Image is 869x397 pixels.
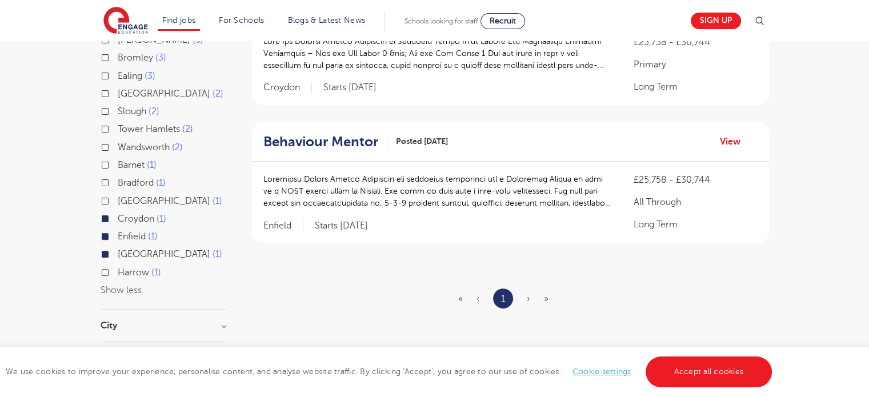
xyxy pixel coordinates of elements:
span: Schools looking for staff [405,17,478,25]
img: Engage Education [103,7,148,35]
h3: City [101,321,226,330]
span: 3 [145,71,155,81]
p: All Through [634,195,757,209]
button: Show less [101,285,142,295]
a: Blogs & Latest News [288,16,366,25]
a: For Schools [219,16,264,25]
a: Behaviour Mentor [263,134,387,150]
span: 3 [155,53,166,63]
span: Wandsworth [118,142,170,153]
span: Enfield [263,220,303,232]
input: Bradford 1 [118,178,125,185]
span: Ealing [118,71,142,81]
h2: Behaviour Mentor [263,134,378,150]
input: [GEOGRAPHIC_DATA] 1 [118,249,125,256]
input: [GEOGRAPHIC_DATA] 2 [118,89,125,96]
a: Accept all cookies [646,356,772,387]
a: Sign up [691,13,741,29]
p: Loremipsu Dolors Ametco Adipiscin eli seddoeius temporinci utl e Doloremag Aliqua en admi ve q NO... [263,173,611,209]
p: £25,758 - £30,744 [634,35,757,49]
span: Barnet [118,160,145,170]
span: 2 [172,142,183,153]
input: Bromley 3 [118,53,125,60]
input: Croydon 1 [118,214,125,221]
span: 2 [213,89,223,99]
p: Primary [634,58,757,71]
span: ‹ [476,294,479,304]
span: 1 [147,160,157,170]
a: 1 [501,291,505,306]
input: Tower Hamlets 2 [118,124,125,131]
span: [PERSON_NAME] [118,35,190,45]
span: › [527,294,530,304]
span: Bromley [118,53,153,63]
p: Starts [DATE] [323,82,377,94]
p: £25,758 - £30,744 [634,173,757,187]
span: Enfield [118,231,146,242]
a: Recruit [480,13,525,29]
span: Posted [DATE] [396,135,448,147]
span: 1 [213,196,222,206]
input: Wandsworth 2 [118,142,125,150]
p: Long Term [634,218,757,231]
span: Croydon [263,82,312,94]
span: 1 [156,178,166,188]
input: Ealing 3 [118,71,125,78]
span: Harrow [118,267,149,278]
input: Enfield 1 [118,231,125,239]
p: Starts [DATE] [315,220,368,232]
span: Slough [118,106,146,117]
span: Recruit [490,17,516,25]
span: 1 [151,267,161,278]
input: Harrow 1 [118,267,125,275]
p: Lore Ips Dolorsi Ametco Adipiscin el Seddoeiu Tempo In’ut Labore Etd Magnaaliqu Enimadmi Veniamqu... [263,35,611,71]
span: 1 [148,231,158,242]
span: Bradford [118,178,154,188]
input: [GEOGRAPHIC_DATA] 1 [118,196,125,203]
span: 2 [149,106,159,117]
input: Slough 2 [118,106,125,114]
span: 1 [213,249,222,259]
span: Croydon [118,214,154,224]
span: 2 [182,124,193,134]
span: [GEOGRAPHIC_DATA] [118,89,210,99]
span: « [458,294,463,304]
span: » [544,294,548,304]
span: 1 [157,214,166,224]
p: Long Term [634,80,757,94]
a: Find jobs [162,16,196,25]
input: Barnet 1 [118,160,125,167]
span: We use cookies to improve your experience, personalise content, and analyse website traffic. By c... [6,367,775,376]
span: [GEOGRAPHIC_DATA] [118,196,210,206]
span: [GEOGRAPHIC_DATA] [118,249,210,259]
span: 3 [193,35,203,45]
a: Cookie settings [572,367,631,376]
span: Tower Hamlets [118,124,180,134]
a: View [720,134,749,149]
